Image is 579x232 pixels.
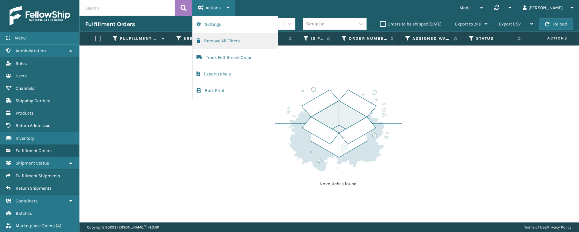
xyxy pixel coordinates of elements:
[499,21,521,27] span: Export CSV
[349,36,387,41] label: Order Number
[16,123,50,128] span: Return Addresses
[193,82,278,99] button: Bulk Print
[16,160,49,166] span: Shipment Status
[183,36,222,41] label: Error
[524,225,546,229] a: Terms of Use
[547,225,571,229] a: Privacy Policy
[193,16,278,33] button: Settings
[16,148,52,153] span: Fulfillment Orders
[306,21,324,27] div: Group by
[311,36,324,41] label: Is Prime
[16,98,50,103] span: Shipping Carriers
[10,6,70,25] img: logo
[87,222,159,232] p: Copyright 2023 [PERSON_NAME]™ v 1.0.191
[16,110,33,116] span: Products
[455,21,481,27] span: Export to .xls
[380,21,442,27] label: Orders to be shipped [DATE]
[527,33,571,44] span: Actions
[120,36,158,41] label: Fulfillment Order Id
[193,66,278,82] button: Export Labels
[16,73,27,79] span: Users
[16,211,32,216] span: Batches
[459,5,471,11] span: Mode
[476,36,514,41] label: Status
[193,49,278,66] button: Track Fulfillment Order
[16,223,55,228] span: Marketplace Orders
[539,18,573,30] button: Reload
[193,33,278,49] button: Remove All Filters
[16,86,34,91] span: Channels
[85,20,135,28] h3: Fulfillment Orders
[524,222,571,232] div: |
[15,35,26,41] span: Menu
[16,61,27,66] span: Roles
[16,136,34,141] span: Inventory
[56,223,61,228] span: ( 4 )
[16,198,38,204] span: Containers
[412,36,451,41] label: Assigned Warehouse
[16,186,52,191] span: Return Shipments
[206,5,221,11] span: Actions
[16,48,46,53] span: Administration
[16,173,60,179] span: Fulfillment Shipments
